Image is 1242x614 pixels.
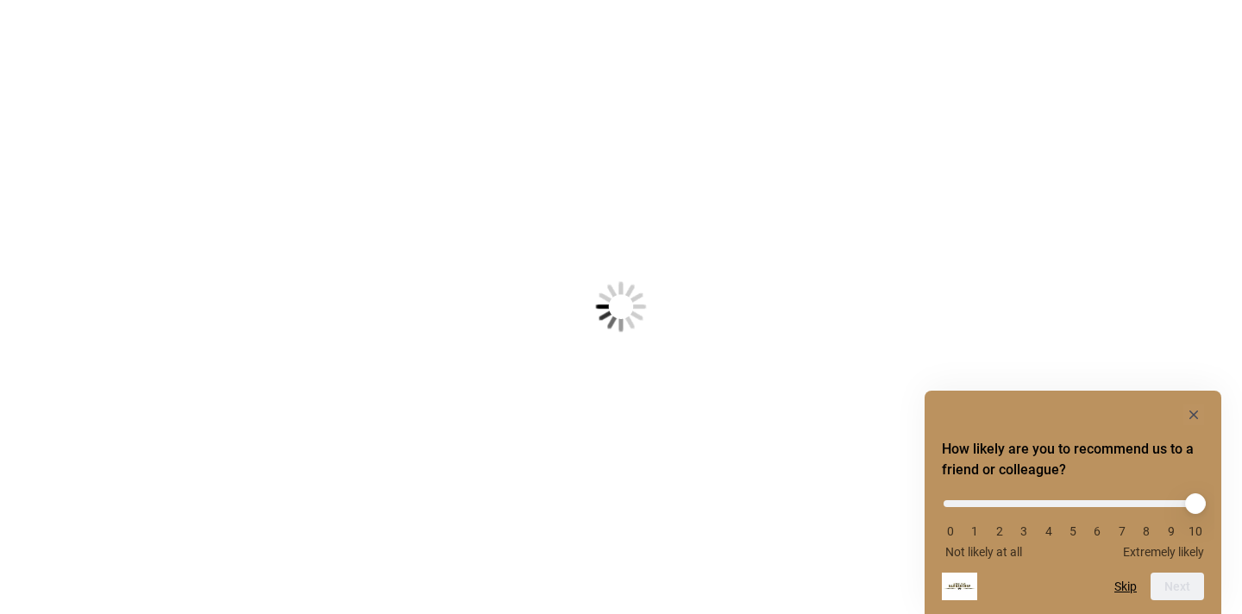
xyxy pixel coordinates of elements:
h2: How likely are you to recommend us to a friend or colleague? Select an option from 0 to 10, with ... [942,439,1204,480]
button: Hide survey [1183,404,1204,425]
li: 0 [942,524,959,538]
li: 4 [1040,524,1057,538]
li: 9 [1163,524,1180,538]
div: How likely are you to recommend us to a friend or colleague? Select an option from 0 to 10, with ... [942,487,1204,559]
li: 3 [1015,524,1032,538]
li: 10 [1187,524,1204,538]
div: How likely are you to recommend us to a friend or colleague? Select an option from 0 to 10, with ... [942,404,1204,600]
li: 2 [991,524,1008,538]
li: 5 [1064,524,1082,538]
img: Loading [511,197,731,417]
span: Not likely at all [945,545,1022,559]
li: 1 [966,524,983,538]
button: Next question [1151,573,1204,600]
button: Skip [1114,580,1137,593]
span: Extremely likely [1123,545,1204,559]
li: 6 [1088,524,1106,538]
li: 8 [1138,524,1155,538]
li: 7 [1113,524,1131,538]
